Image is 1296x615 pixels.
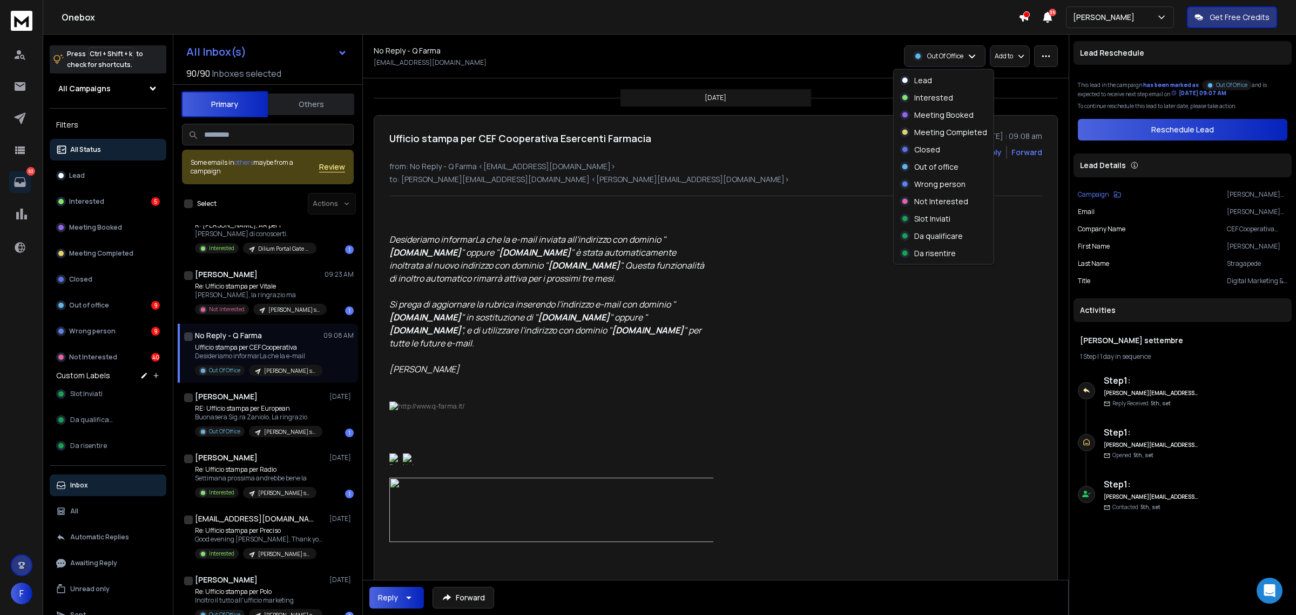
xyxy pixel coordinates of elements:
span: 1 Step [1080,352,1096,361]
p: Buonasera Sig.ra Zaniolo, La ringrazio [195,413,322,422]
p: [EMAIL_ADDRESS][DOMAIN_NAME] [374,58,487,67]
p: Re: Ufficio stampa per Radio [195,465,316,474]
h3: Filters [50,117,166,132]
p: Slot Inviati [914,213,950,224]
h3: Inboxes selected [212,67,281,80]
p: Out Of Office [209,427,240,436]
div: | [1080,352,1285,361]
p: Interested [209,550,234,558]
p: Re: Ufficio stampa per Polo [195,587,322,596]
h6: Step 1 : [1104,426,1198,439]
p: Email [1078,208,1095,216]
p: [PERSON_NAME] [1227,242,1287,251]
p: [DATE] [329,392,354,401]
strong: [DOMAIN_NAME] [499,246,571,258]
button: Primary [181,91,268,117]
p: Settimana prossima andrebbe bene la [195,474,316,483]
p: Desideriamo informarLa che la e-mail [195,352,322,360]
p: Get Free Credits [1210,12,1270,23]
em: Desideriamo informarLa che la e-mail inviata all'indirizzo con dominio " " oppure " " è stata aut... [389,233,706,284]
button: Forward [433,587,494,609]
p: Awaiting Reply [70,559,117,567]
p: [PERSON_NAME] settembre [264,428,316,436]
p: Lead Reschedule [1080,48,1144,58]
div: Forward [1011,147,1042,158]
p: Wrong person [69,327,116,336]
p: Unread only [70,585,110,593]
p: Company Name [1078,225,1125,233]
h1: No Reply - Q Farma [195,330,262,341]
p: [PERSON_NAME] settembre [258,550,310,558]
span: F [11,583,32,604]
p: title [1078,277,1090,285]
p: Lead Details [1080,160,1126,171]
p: [DATE] [705,93,726,102]
p: Inoltro il tutto all'ufficio marketing [195,596,322,605]
span: 5th, set [1151,399,1171,407]
p: R: [PERSON_NAME], AR per i [195,221,316,230]
p: [PERSON_NAME] settembre [264,367,316,375]
div: 40 [151,353,160,362]
button: Others [268,92,354,116]
strong: [DOMAIN_NAME] [538,311,610,323]
p: Re: Ufficio stampa per Vitale [195,282,325,291]
div: This lead in the campaign and is expected to receive next step email on [1078,78,1287,98]
p: Press to check for shortcuts. [67,49,143,70]
div: 5 [151,197,160,206]
p: Interested [209,489,234,497]
img: Facebook Qfarma [389,453,401,465]
span: 35 [1049,9,1056,16]
p: Interested [69,197,104,206]
span: Slot Inviati [70,390,103,398]
p: [DATE] : 09:08 am [977,131,1042,142]
h1: [PERSON_NAME] settembre [1080,335,1285,346]
div: 9 [151,301,160,310]
em: Si prega di aggiornare la rubrica inserendo l'indirizzo e-mail con dominio " " in sostituzione di... [389,298,703,349]
p: To continue reschedule this lead to later date, please take action. [1078,102,1287,110]
div: [DATE] 09:07 AM [1171,89,1226,97]
p: Closed [69,275,92,284]
p: Inbox [70,481,88,490]
div: 9 [151,327,160,336]
h6: [PERSON_NAME][EMAIL_ADDRESS][DOMAIN_NAME] [1104,441,1198,449]
p: Out Of Office [1216,81,1247,89]
p: Automatic Replies [70,533,129,542]
p: [PERSON_NAME] settembre [268,306,320,314]
span: 5th, set [1133,451,1153,459]
h6: [PERSON_NAME][EMAIL_ADDRESS][DOMAIN_NAME] [1104,493,1198,501]
p: 09:23 AM [325,270,354,279]
p: from: No Reply - Q Farma <[EMAIL_ADDRESS][DOMAIN_NAME]> [389,161,1042,172]
button: Reschedule Lead [1078,119,1287,141]
p: Reply Received [1112,399,1171,407]
p: [PERSON_NAME][EMAIL_ADDRESS][DOMAIN_NAME] [1227,208,1287,216]
p: CEF Cooperativa Esercenti Farmacia [1227,225,1287,233]
span: Da qualificare [70,416,116,424]
img: http://www.q-farma.it/ [389,402,491,419]
p: Stragapede [1227,259,1287,268]
span: Da risentire [70,442,107,450]
p: Not Interested [209,305,245,313]
strong: [DOMAIN_NAME] [389,311,461,323]
p: Lead [69,171,85,180]
p: [PERSON_NAME] [1073,12,1139,23]
p: to: [PERSON_NAME][EMAIL_ADDRESS][DOMAIN_NAME] <[PERSON_NAME][EMAIL_ADDRESS][DOMAIN_NAME]> [389,174,1042,185]
img: logo [11,11,32,31]
span: Ctrl + Shift + k [88,48,134,60]
h6: Step 1 : [1104,374,1198,387]
p: Meeting Completed [914,127,987,138]
p: First Name [1078,242,1110,251]
h3: Custom Labels [56,370,110,381]
span: others [234,158,253,167]
h1: Onebox [62,11,1018,24]
p: Re: Ufficio stampa per Preciso [195,526,325,535]
p: Out of office [914,162,959,172]
label: Select [197,199,217,208]
p: Out Of Office [209,366,240,375]
p: [PERSON_NAME] settembre [1227,190,1287,199]
p: Opened [1112,451,1153,459]
p: 09:08 AM [323,331,354,340]
p: Not Interested [69,353,117,362]
h1: [PERSON_NAME] [195,391,258,402]
span: Review [319,162,345,172]
p: Ufficio stampa per CEF Cooperativa [195,343,322,352]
